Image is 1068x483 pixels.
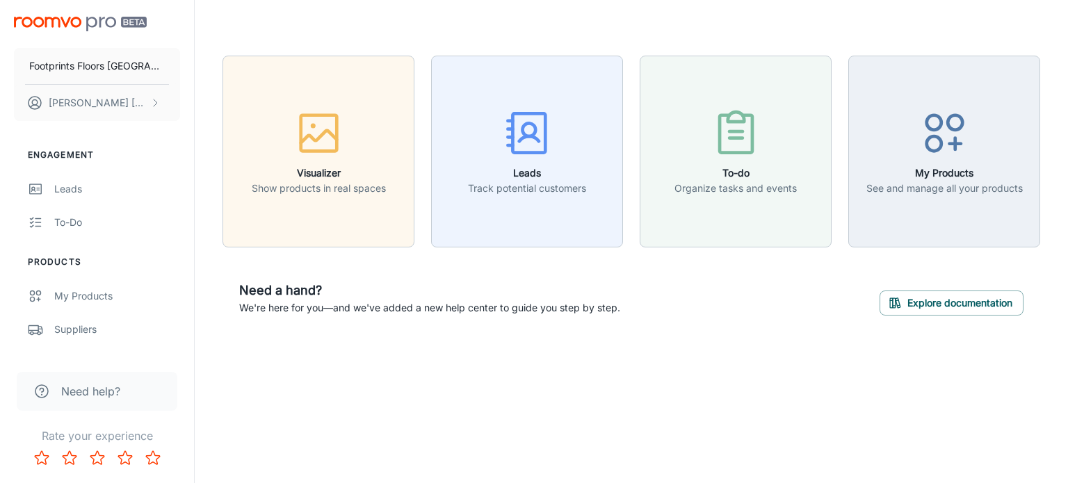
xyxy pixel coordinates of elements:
[431,56,623,247] button: LeadsTrack potential customers
[866,165,1023,181] h6: My Products
[674,165,797,181] h6: To-do
[239,300,620,316] p: We're here for you—and we've added a new help center to guide you step by step.
[468,181,586,196] p: Track potential customers
[222,56,414,247] button: VisualizerShow products in real spaces
[640,56,832,247] button: To-doOrganize tasks and events
[54,355,180,370] div: QR Codes
[54,215,180,230] div: To-do
[239,281,620,300] h6: Need a hand?
[14,17,147,31] img: Roomvo PRO Beta
[61,383,120,400] span: Need help?
[431,143,623,157] a: LeadsTrack potential customers
[866,181,1023,196] p: See and manage all your products
[848,143,1040,157] a: My ProductsSee and manage all your products
[252,181,386,196] p: Show products in real spaces
[14,48,180,84] button: Footprints Floors [GEOGRAPHIC_DATA]
[468,165,586,181] h6: Leads
[54,288,180,304] div: My Products
[54,322,180,337] div: Suppliers
[29,58,165,74] p: Footprints Floors [GEOGRAPHIC_DATA]
[674,181,797,196] p: Organize tasks and events
[848,56,1040,247] button: My ProductsSee and manage all your products
[252,165,386,181] h6: Visualizer
[49,95,147,110] p: [PERSON_NAME] [PERSON_NAME]
[640,143,832,157] a: To-doOrganize tasks and events
[880,295,1023,309] a: Explore documentation
[54,181,180,197] div: Leads
[880,290,1023,316] button: Explore documentation
[14,85,180,121] button: [PERSON_NAME] [PERSON_NAME]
